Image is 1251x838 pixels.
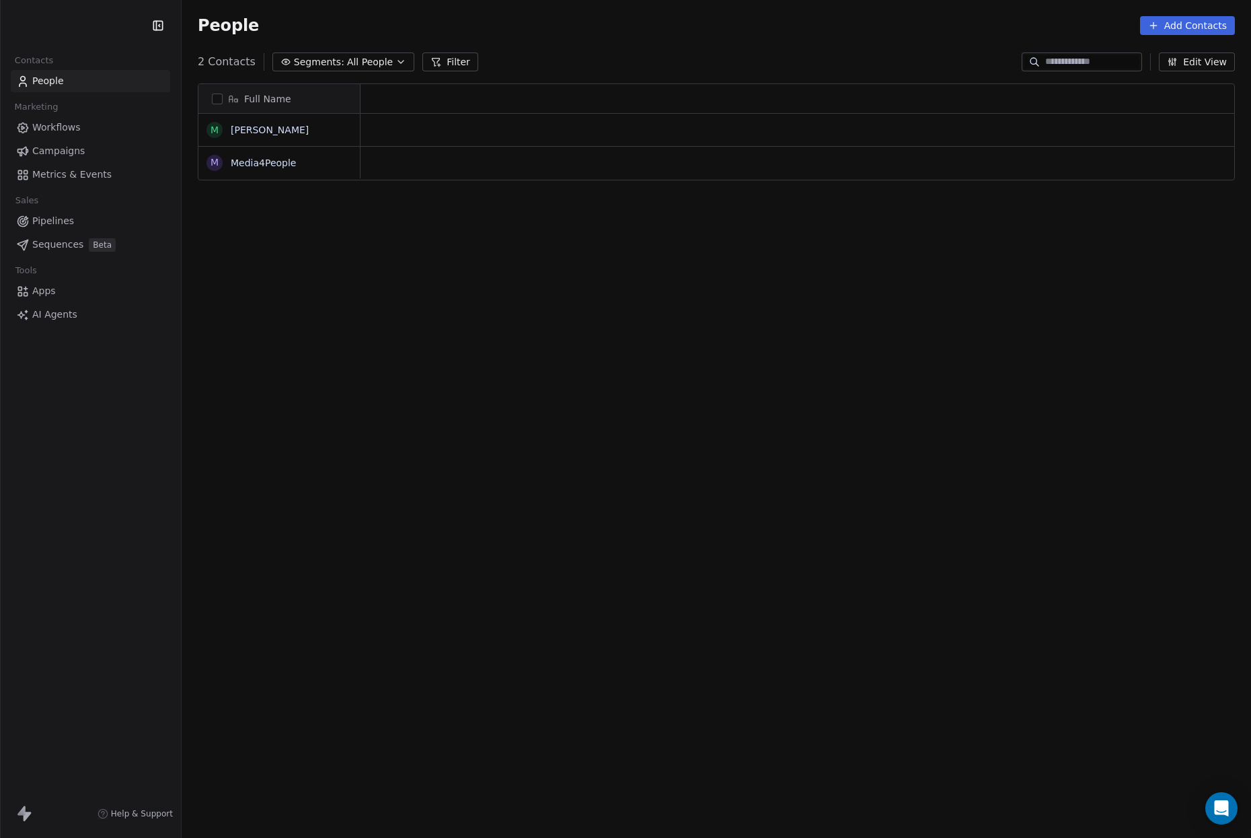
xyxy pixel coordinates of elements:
[1159,53,1235,71] button: Edit View
[11,304,170,326] a: AI Agents
[11,210,170,232] a: Pipelines
[1205,792,1238,825] div: Open Intercom Messenger
[32,238,83,252] span: Sequences
[11,140,170,162] a: Campaigns
[211,155,219,170] div: M
[1140,16,1235,35] button: Add Contacts
[9,97,64,117] span: Marketing
[32,214,74,228] span: Pipelines
[89,238,116,252] span: Beta
[422,53,478,71] button: Filter
[294,55,344,69] span: Segments:
[198,114,361,790] div: grid
[231,125,309,135] a: [PERSON_NAME]
[111,808,173,819] span: Help & Support
[198,15,259,36] span: People
[11,234,170,256] a: SequencesBeta
[9,260,42,281] span: Tools
[32,284,56,298] span: Apps
[11,164,170,186] a: Metrics & Events
[198,54,256,70] span: 2 Contacts
[32,144,85,158] span: Campaigns
[244,92,291,106] span: Full Name
[11,116,170,139] a: Workflows
[9,50,59,71] span: Contacts
[11,280,170,302] a: Apps
[32,74,64,88] span: People
[231,158,296,168] a: Media4People
[32,120,81,135] span: Workflows
[347,55,393,69] span: All People
[11,70,170,92] a: People
[211,123,219,137] div: M
[32,308,77,322] span: AI Agents
[32,168,112,182] span: Metrics & Events
[198,84,360,113] div: Full Name
[98,808,173,819] a: Help & Support
[9,190,44,211] span: Sales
